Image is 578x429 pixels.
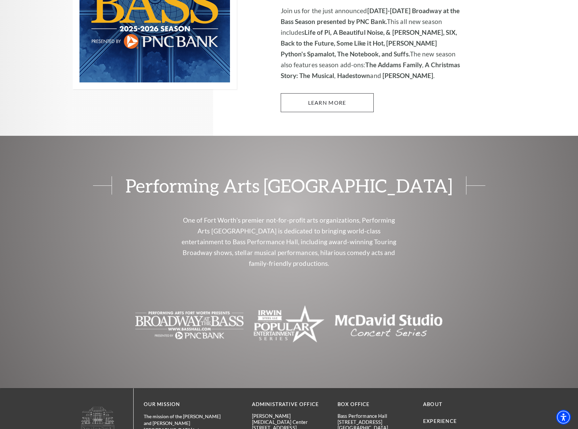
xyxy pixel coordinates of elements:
p: [PERSON_NAME][MEDICAL_DATA] Center [252,413,327,425]
strong: Life of Pi, A Beautiful Noise, & [PERSON_NAME], SIX, Back to the Future, Some Like it Hot, [PERSO... [281,28,457,58]
p: Bass Performance Hall [338,413,413,419]
strong: Hadestown [337,72,370,79]
strong: [PERSON_NAME] [383,72,433,79]
div: Accessibility Menu [556,410,571,425]
p: One of Fort Worth’s premier not-for-profit arts organizations, Performing Arts [GEOGRAPHIC_DATA] ... [179,215,399,269]
a: The image is blank or empty. - open in a new tab [135,321,244,328]
strong: The Addams Family [365,61,422,69]
img: The image is blank or empty. [135,305,244,346]
img: The image is completely blank with no visible content. [254,303,324,348]
p: Administrative Office [252,400,327,409]
a: Text logo for "McDavid Studio Concert Series" in a clean, modern font. - open in a new tab [334,321,443,328]
img: Text logo for "McDavid Studio Concert Series" in a clean, modern font. [334,305,443,346]
span: Performing Arts [GEOGRAPHIC_DATA] [112,176,466,195]
a: The image is completely blank with no visible content. - open in a new tab [254,321,324,328]
strong: A Christmas Story: The Musical [281,61,460,79]
p: [STREET_ADDRESS] [338,419,413,425]
p: Join us for the just announced This all new season includes The new season also features season a... [281,5,462,81]
p: BOX OFFICE [338,400,413,409]
a: About [423,401,442,407]
a: Learn More 2025-2026 Broadway at the Bass Season presented by PNC Bank [281,93,374,112]
strong: [DATE]-[DATE] Broadway at the Bass Season presented by PNC Bank. [281,7,460,25]
a: Experience [423,418,457,424]
p: OUR MISSION [144,400,228,409]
